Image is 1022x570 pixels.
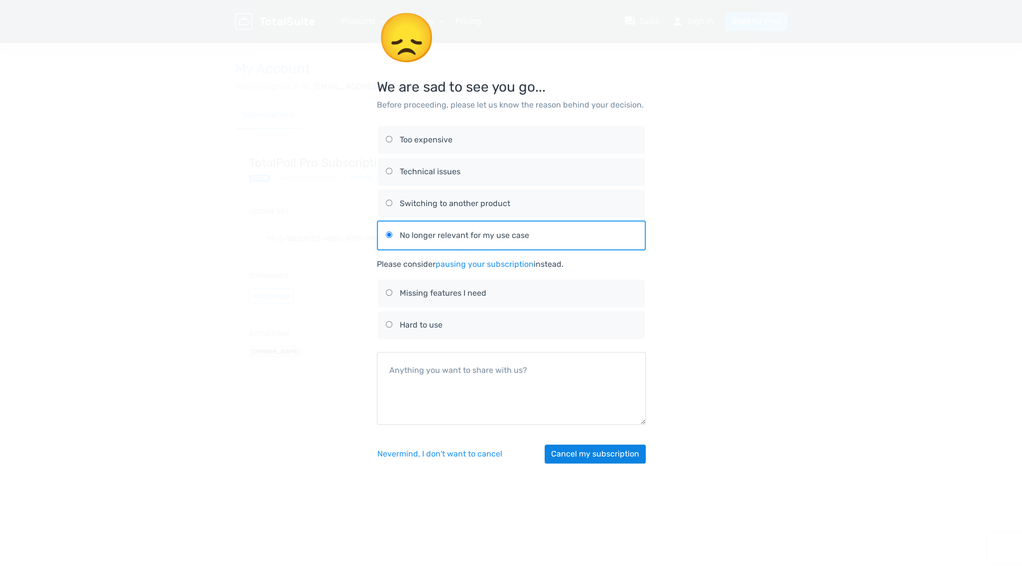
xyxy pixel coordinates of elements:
[377,9,437,66] span: 😞
[400,229,637,241] div: No longer relevant for my use case
[386,136,392,142] input: Too expensive Too expensive
[386,190,637,218] label: Switching to another product
[386,158,637,186] label: Technical issues
[400,287,637,299] div: Missing features I need
[386,311,637,339] label: Hard to use
[400,198,637,210] div: Switching to another product
[386,321,392,328] input: Hard to use Hard to use
[386,126,637,154] label: Too expensive
[377,12,646,95] h3: We are sad to see you go...
[386,279,637,307] label: Missing features I need
[377,445,503,463] button: Nevermind, I don't want to cancel
[386,289,392,296] input: Missing features I need Missing features I need
[400,319,637,331] div: Hard to use
[386,168,392,174] input: Technical issues Technical issues
[545,445,646,463] button: Cancel my subscription
[400,134,637,146] div: Too expensive
[386,231,392,238] input: No longer relevant for my use case No longer relevant for my use case
[386,222,637,249] label: No longer relevant for my use case
[377,99,646,111] p: Before proceeding, please let us know the reason behind your decision.
[377,258,646,270] div: Please consider instead.
[400,166,637,178] div: Technical issues
[436,259,534,269] a: pausing your subscription
[386,200,392,206] input: Switching to another product Switching to another product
